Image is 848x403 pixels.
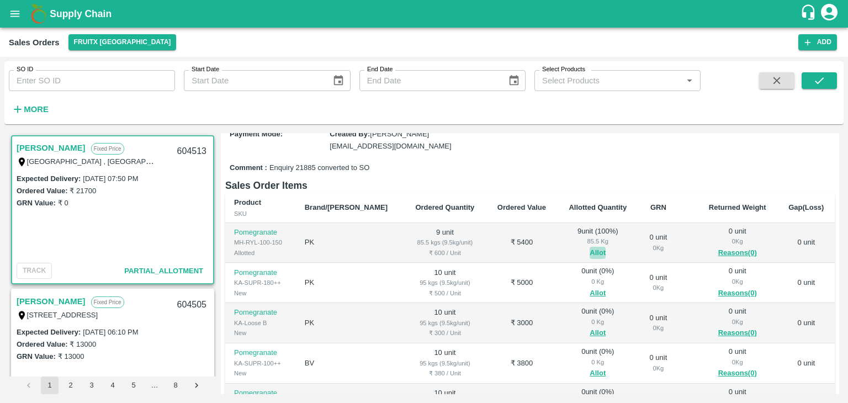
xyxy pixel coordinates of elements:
[83,328,138,336] label: [DATE] 06:10 PM
[647,283,669,293] div: 0 Kg
[234,198,261,206] b: Product
[647,243,669,253] div: 0 Kg
[188,377,205,394] button: Go to next page
[17,294,86,309] a: [PERSON_NAME]
[296,303,404,343] td: PK
[234,307,287,318] p: Pomegranate
[819,2,839,25] div: account of current user
[778,263,835,303] td: 0 unit
[234,268,287,278] p: Pomegranate
[58,352,84,360] label: ₹ 13000
[17,199,56,207] label: GRN Value:
[412,368,477,378] div: ₹ 380 / Unit
[566,357,629,367] div: 0 Kg
[778,223,835,263] td: 0 unit
[234,348,287,358] p: Pomegranate
[234,388,287,399] p: Pomegranate
[234,209,287,219] div: SKU
[68,34,177,50] button: Select DC
[415,203,474,211] b: Ordered Quantity
[706,367,769,380] button: Reasons(0)
[91,143,124,155] p: Fixed Price
[590,367,606,380] button: Allot
[104,377,121,394] button: Go to page 4
[83,377,100,394] button: Go to page 3
[234,248,287,258] div: Allotted
[328,70,349,91] button: Choose date
[404,303,486,343] td: 10 unit
[647,363,669,373] div: 0 Kg
[706,347,769,380] div: 0 unit
[706,317,769,327] div: 0 Kg
[62,377,79,394] button: Go to page 2
[234,288,287,298] div: New
[91,296,124,308] p: Fixed Price
[330,130,370,138] label: Created By :
[412,248,477,258] div: ₹ 600 / Unit
[706,306,769,340] div: 0 unit
[234,328,287,338] div: New
[17,340,67,348] label: Ordered Value:
[647,353,669,373] div: 0 unit
[682,73,697,88] button: Open
[17,65,33,74] label: SO ID
[296,343,404,384] td: BV
[17,328,81,336] label: Expected Delivery :
[590,247,606,259] button: Allot
[569,203,627,211] b: Allotted Quantity
[706,266,769,299] div: 0 unit
[296,263,404,303] td: PK
[412,237,477,247] div: 85.5 kgs (9.5kg/unit)
[590,287,606,300] button: Allot
[296,223,404,263] td: PK
[650,203,666,211] b: GRN
[234,237,287,247] div: MH-RYL-100-150
[18,377,207,394] nav: pagination navigation
[230,130,283,138] label: Payment Mode :
[50,8,112,19] b: Supply Chain
[566,266,629,299] div: 0 unit ( 0 %)
[412,358,477,368] div: 95 kgs (9.5kg/unit)
[17,352,56,360] label: GRN Value:
[412,318,477,328] div: 95 kgs (9.5kg/unit)
[566,347,629,380] div: 0 unit ( 0 %)
[486,263,557,303] td: ₹ 5000
[28,3,50,25] img: logo
[234,227,287,238] p: Pomegranate
[709,203,766,211] b: Returned Weight
[412,288,477,298] div: ₹ 500 / Unit
[647,232,669,253] div: 0 unit
[2,1,28,26] button: open drawer
[167,377,184,394] button: Go to page 8
[41,377,59,394] button: page 1
[566,226,629,259] div: 9 unit ( 100 %)
[706,327,769,340] button: Reasons(0)
[234,368,287,378] div: New
[706,357,769,367] div: 0 Kg
[58,199,68,207] label: ₹ 0
[647,273,669,293] div: 0 unit
[647,323,669,333] div: 0 Kg
[269,163,369,173] span: Enquiry 21885 converted to SO
[504,70,524,91] button: Choose date
[778,343,835,384] td: 0 unit
[17,141,86,155] a: [PERSON_NAME]
[9,70,175,91] input: Enter SO ID
[706,236,769,246] div: 0 Kg
[17,187,67,195] label: Ordered Value:
[404,263,486,303] td: 10 unit
[305,203,388,211] b: Brand/[PERSON_NAME]
[486,223,557,263] td: ₹ 5400
[542,65,585,74] label: Select Products
[706,277,769,287] div: 0 Kg
[83,174,138,183] label: [DATE] 07:50 PM
[234,358,287,368] div: KA-SUPR-100++
[171,292,213,318] div: 604505
[17,174,81,183] label: Expected Delivery :
[590,327,606,340] button: Allot
[412,328,477,338] div: ₹ 300 / Unit
[706,287,769,300] button: Reasons(0)
[778,303,835,343] td: 0 unit
[9,35,60,50] div: Sales Orders
[24,105,49,114] strong: More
